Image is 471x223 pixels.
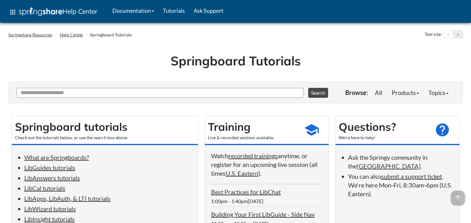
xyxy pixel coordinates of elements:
img: Springshare [19,7,63,16]
h2: Springboard tutorials [15,119,195,135]
a: LibCal tutorials [24,184,65,192]
span: school [304,122,319,138]
a: Topics [424,86,453,99]
a: submit a support ticket [381,173,442,180]
a: Tutorials [158,3,189,18]
li: Springboard Tutorials [84,32,132,38]
div: Check out the tutorials below, or use the search box above. [15,135,195,141]
span: 1:00pm - 1:40pm[DATE] [211,198,263,204]
div: We're here to help! [339,135,428,141]
a: recorded trainings [228,152,278,159]
a: U.S. Eastern [226,169,258,177]
a: arrow_upward [451,191,465,199]
a: Building Your First LibGuide - Side Nav [211,211,315,218]
a: Documentation [108,3,158,18]
button: Decrease text size [444,31,453,38]
a: What are Springboards? [24,154,89,161]
li: Ask the Springy community in the . [348,153,453,170]
a: LibApps, LibAuth, & LTI tutorials [24,195,111,202]
span: arrow_upward [451,191,465,204]
a: Best Practices for LibChat [211,188,281,196]
button: Increase text size [453,31,463,38]
span: apps [9,8,16,16]
a: [GEOGRAPHIC_DATA] [357,162,421,170]
h1: Springboard Tutorials [13,52,458,69]
h2: Training [208,119,298,135]
div: Live & recorded sessions available. [208,135,298,141]
p: Watch anytime, or register for an upcoming live session (all times ). [211,151,323,178]
a: Products [387,86,424,99]
a: apps Help Center [5,3,102,21]
p: Browse: [345,88,368,97]
a: LibAnswers tutorials [24,174,80,182]
span: help [435,122,450,138]
a: LibInsight tutorials [24,215,75,223]
h2: Questions? [339,119,428,135]
a: Help Center [60,32,83,37]
a: LibWizard tutorials [24,205,76,212]
button: Search [308,88,328,98]
li: You can also . We're here Mon-Fri, 8:30am-6pm (U.S. Eastern). [348,172,453,198]
span: Help Center [63,7,97,15]
a: All [370,86,387,99]
div: Text size: [423,31,443,39]
a: Springshare Resources [8,32,52,37]
a: Ask Support [189,3,228,18]
a: LibGuides tutorials [24,164,75,171]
